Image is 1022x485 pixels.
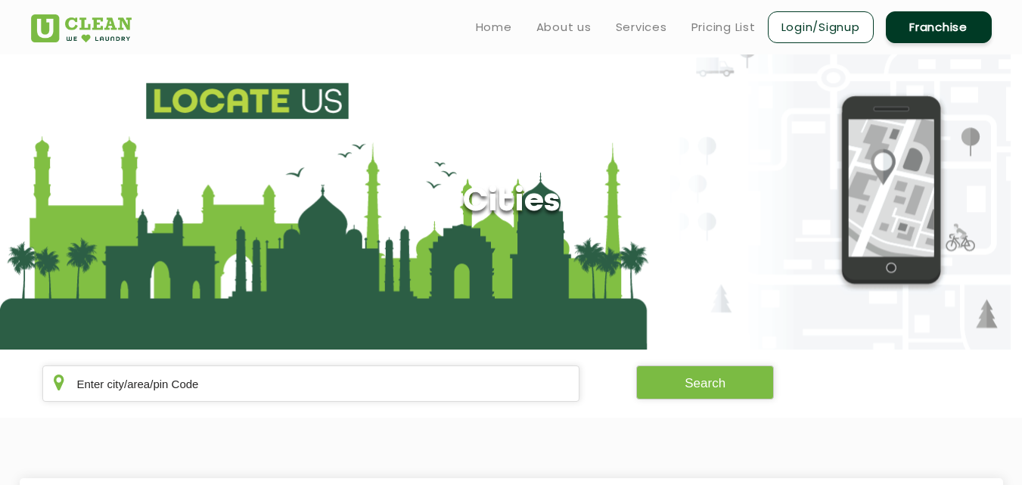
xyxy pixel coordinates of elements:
a: Franchise [886,11,992,43]
input: Enter city/area/pin Code [42,365,580,402]
a: About us [536,18,592,36]
a: Login/Signup [768,11,874,43]
a: Services [616,18,667,36]
a: Home [476,18,512,36]
a: Pricing List [691,18,756,36]
h1: Cities [462,183,560,222]
button: Search [636,365,774,400]
img: UClean Laundry and Dry Cleaning [31,14,132,42]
